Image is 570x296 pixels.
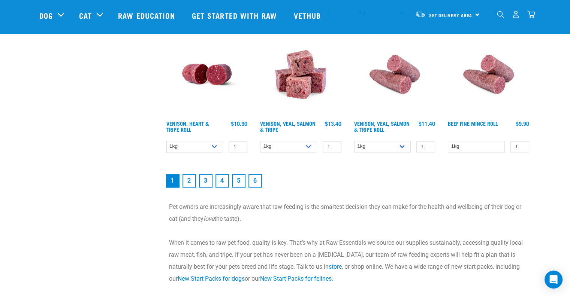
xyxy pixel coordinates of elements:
[512,10,520,18] img: user.png
[199,174,212,187] a: Goto page 3
[325,120,341,126] div: $13.40
[165,32,250,117] img: Raw Essentials Venison Heart & Tripe Hypoallergenic Raw Pet Food Bulk Roll Unwrapped
[497,11,504,18] img: home-icon-1@2x.png
[178,275,245,282] a: New Start Packs for dogs
[516,120,529,126] div: $9.90
[166,122,209,131] a: Venison, Heart & Tripe Roll
[354,122,410,131] a: Venison, Veal, Salmon & Tripe Roll
[111,0,184,30] a: Raw Education
[203,215,214,222] em: love
[416,141,435,152] input: 1
[527,10,535,18] img: home-icon@2x.png
[248,174,262,187] a: Goto page 6
[39,10,53,21] a: Dog
[329,263,342,270] a: store
[260,275,332,282] a: New Start Packs for felines
[429,14,473,16] span: Set Delivery Area
[165,173,531,189] nav: pagination
[166,174,180,187] a: Page 1
[415,11,425,18] img: van-moving.png
[419,120,435,126] div: $11.40
[352,32,437,117] img: Venison Veal Salmon Tripe 1651
[229,141,247,152] input: 1
[183,174,196,187] a: Goto page 2
[510,141,529,152] input: 1
[448,122,498,125] a: Beef Fine Mince Roll
[286,0,331,30] a: Vethub
[545,271,563,289] div: Open Intercom Messenger
[231,120,247,126] div: $10.90
[169,201,527,225] p: Pet owners are increasingly aware that raw feeding is the smartest decision they can make for the...
[323,141,341,152] input: 1
[446,32,531,117] img: Venison Veal Salmon Tripe 1651
[169,237,527,285] p: When it comes to raw pet food, quality is key. That’s why at Raw Essentials we source our supplie...
[79,10,92,21] a: Cat
[215,174,229,187] a: Goto page 4
[232,174,245,187] a: Goto page 5
[260,122,316,131] a: Venison, Veal, Salmon & Tripe
[258,32,343,117] img: Venison Veal Salmon Tripe 1621
[184,0,286,30] a: Get started with Raw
